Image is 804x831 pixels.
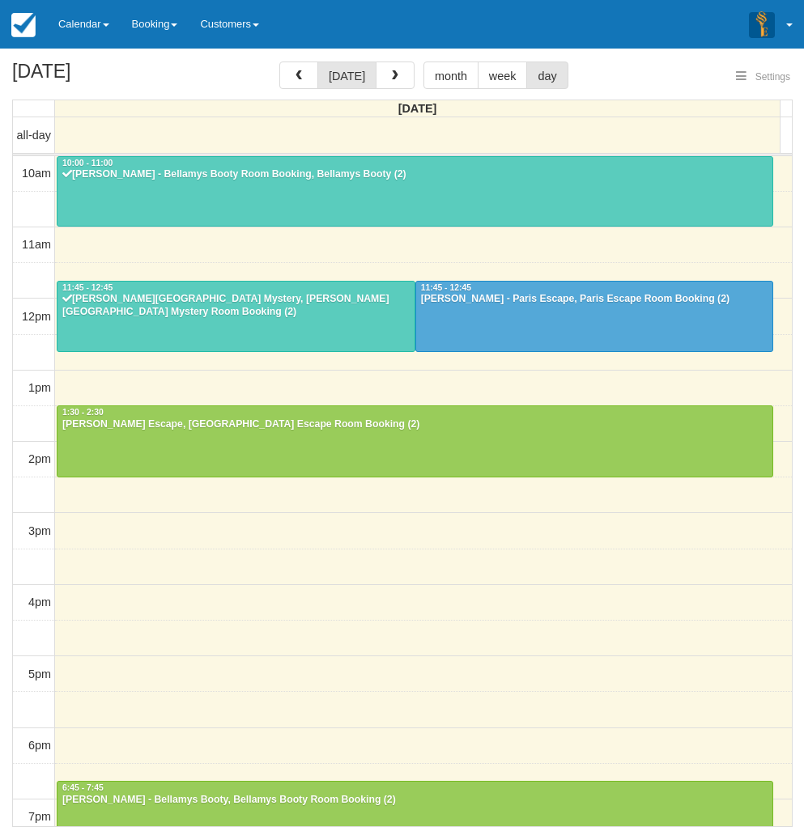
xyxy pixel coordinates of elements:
div: [PERSON_NAME] Escape, [GEOGRAPHIC_DATA] Escape Room Booking (2) [62,418,768,431]
span: 12pm [22,310,51,323]
span: 4pm [28,596,51,608]
div: [PERSON_NAME][GEOGRAPHIC_DATA] Mystery, [PERSON_NAME][GEOGRAPHIC_DATA] Mystery Room Booking (2) [62,293,411,319]
div: [PERSON_NAME] - Paris Escape, Paris Escape Room Booking (2) [420,293,769,306]
span: 1pm [28,381,51,394]
span: 3pm [28,524,51,537]
a: 11:45 - 12:45[PERSON_NAME][GEOGRAPHIC_DATA] Mystery, [PERSON_NAME][GEOGRAPHIC_DATA] Mystery Room ... [57,281,415,352]
a: 11:45 - 12:45[PERSON_NAME] - Paris Escape, Paris Escape Room Booking (2) [415,281,774,352]
button: [DATE] [317,61,376,89]
span: 5pm [28,668,51,680]
span: 10:00 - 11:00 [62,159,113,167]
span: [DATE] [398,102,437,115]
div: [PERSON_NAME] - Bellamys Booty, Bellamys Booty Room Booking (2) [62,794,768,807]
span: 11:45 - 12:45 [421,283,471,292]
a: 1:30 - 2:30[PERSON_NAME] Escape, [GEOGRAPHIC_DATA] Escape Room Booking (2) [57,405,773,477]
span: 1:30 - 2:30 [62,408,104,417]
span: all-day [17,129,51,142]
button: Settings [726,66,800,89]
div: [PERSON_NAME] - Bellamys Booty Room Booking, Bellamys Booty (2) [62,168,768,181]
img: A3 [749,11,775,37]
span: 11am [22,238,51,251]
span: 2pm [28,452,51,465]
span: 11:45 - 12:45 [62,283,113,292]
h2: [DATE] [12,61,217,91]
button: week [478,61,528,89]
span: 7pm [28,810,51,823]
span: Settings [755,71,790,83]
span: 6pm [28,739,51,752]
a: 10:00 - 11:00[PERSON_NAME] - Bellamys Booty Room Booking, Bellamys Booty (2) [57,156,773,227]
img: checkfront-main-nav-mini-logo.png [11,13,36,37]
span: 10am [22,167,51,180]
span: 6:45 - 7:45 [62,783,104,792]
button: month [423,61,479,89]
button: day [526,61,568,89]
